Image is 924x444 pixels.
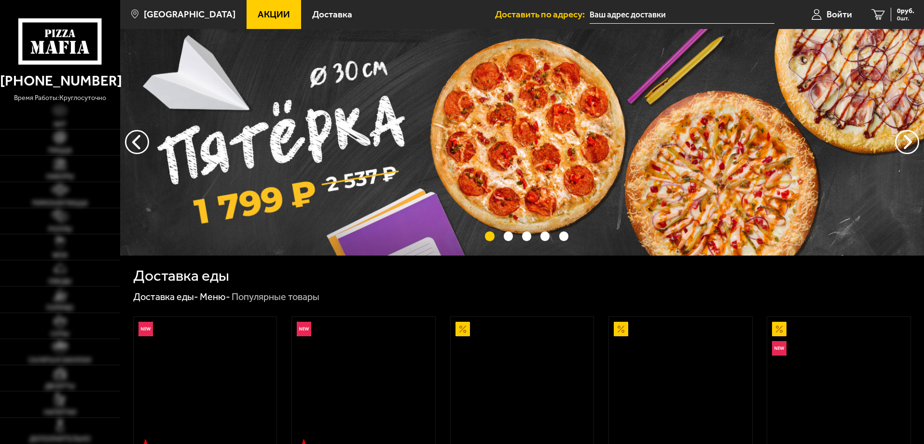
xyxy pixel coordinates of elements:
button: точки переключения [540,231,550,241]
span: Салаты и закуски [28,357,91,364]
span: Войти [827,10,852,19]
span: [GEOGRAPHIC_DATA] [144,10,235,19]
h1: Доставка еды [133,268,229,284]
span: 0 руб. [897,8,914,14]
span: Обеды [48,278,71,285]
button: предыдущий [895,130,919,154]
button: точки переключения [559,231,568,241]
button: следующий [125,130,149,154]
button: точки переключения [485,231,494,241]
img: Новинка [772,341,786,356]
span: Пицца [48,147,72,154]
span: Напитки [44,409,76,416]
span: Дополнительно [29,436,91,443]
img: Новинка [138,322,153,336]
span: Доставить по адресу: [495,10,590,19]
button: точки переключения [504,231,513,241]
span: Супы [51,331,69,338]
span: WOK [53,252,68,259]
span: Римская пицца [32,200,88,207]
span: Горячее [46,305,74,312]
span: 0 шт. [897,15,914,21]
span: Акции [258,10,290,19]
span: Роллы [48,226,72,233]
div: Популярные товары [232,291,319,303]
img: Акционный [455,322,470,336]
img: Новинка [297,322,311,336]
a: Доставка еды- [133,291,198,302]
span: Наборы [46,173,74,180]
span: Хит [54,121,67,128]
img: Акционный [614,322,628,336]
input: Ваш адрес доставки [590,6,774,24]
span: Десерты [45,383,75,390]
img: Акционный [772,322,786,336]
span: Доставка [312,10,352,19]
a: Меню- [200,291,230,302]
button: точки переключения [522,231,531,241]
